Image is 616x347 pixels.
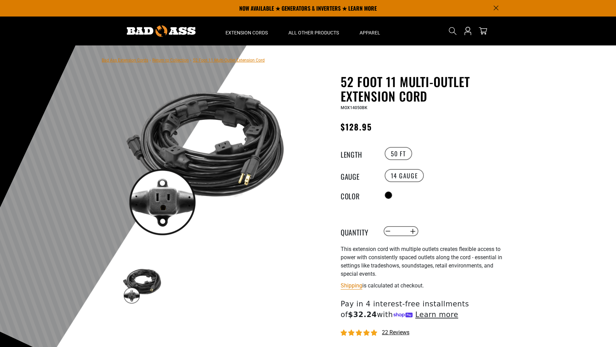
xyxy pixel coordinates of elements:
[385,169,424,182] label: 14 Gauge
[225,30,268,36] span: Extension Cords
[102,58,148,63] a: Bad Ass Extension Cords
[127,25,196,37] img: Bad Ass Extension Cords
[122,76,288,242] img: black
[360,30,380,36] span: Apparel
[341,120,372,133] span: $128.95
[341,105,367,110] span: MOX14050BK
[150,58,151,63] span: ›
[341,330,378,336] span: 4.95 stars
[152,58,189,63] a: Return to Collection
[341,281,509,290] div: is calculated at checkout.
[193,58,265,63] span: 52 Foot 11 Multi-Outlet Extension Cord
[385,147,412,160] label: 50 FT
[341,74,509,103] h1: 52 Foot 11 Multi-Outlet Extension Cord
[341,149,375,158] legend: Length
[341,246,502,277] span: This extension cord with multiple outlets creates flexible access to power with consistently spac...
[341,191,375,200] legend: Color
[341,171,375,180] legend: Gauge
[447,25,458,36] summary: Search
[190,58,191,63] span: ›
[349,17,390,45] summary: Apparel
[288,30,339,36] span: All Other Products
[122,265,162,305] img: black
[215,17,278,45] summary: Extension Cords
[278,17,349,45] summary: All Other Products
[341,227,375,236] label: Quantity
[382,329,409,336] span: 22 reviews
[102,56,265,64] nav: breadcrumbs
[341,282,362,289] a: Shipping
